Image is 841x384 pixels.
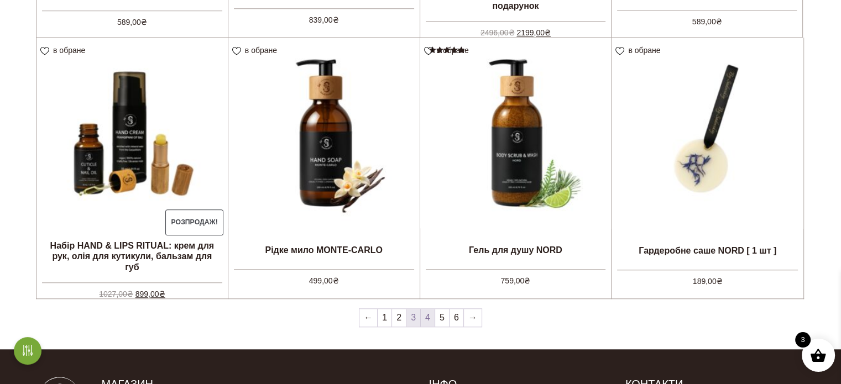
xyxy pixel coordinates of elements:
a: Гель для душу NORDОцінено в 5.00 з 5 759,00₴ [420,38,612,287]
bdi: 499,00 [309,276,339,285]
span: Розпродаж! [165,209,223,236]
span: ₴ [159,290,165,298]
span: ₴ [508,28,514,37]
a: в обране [232,46,281,55]
span: ₴ [716,17,722,26]
img: unfavourite.svg [424,47,433,55]
h2: Гель для душу NORD [420,236,612,264]
a: 5 [435,309,449,327]
span: ₴ [524,276,530,285]
bdi: 2199,00 [516,28,551,37]
a: 2 [392,309,406,327]
bdi: 759,00 [500,276,530,285]
a: Рідке мило MONTE-CARLO 499,00₴ [228,38,420,287]
span: в обране [53,46,85,55]
img: unfavourite.svg [40,47,49,55]
a: ← [359,309,377,327]
h2: Набір HAND & LIPS RITUAL: крем для рук, олія для кутикули, бальзам для губ [36,236,228,277]
a: 4 [421,309,435,327]
span: в обране [628,46,660,55]
bdi: 2496,00 [480,28,515,37]
bdi: 589,00 [117,18,147,27]
a: Гардеробне саше NORD [ 1 шт ] 189,00₴ [612,38,803,288]
img: unfavourite.svg [232,47,241,55]
bdi: 1027,00 [99,290,133,298]
span: ₴ [333,276,339,285]
span: ₴ [545,28,551,37]
a: 1 [378,309,391,327]
span: в обране [245,46,277,55]
bdi: 189,00 [693,277,723,286]
h2: Гардеробне саше NORD [ 1 шт ] [612,236,803,264]
bdi: 839,00 [309,15,339,24]
span: 3 [795,332,811,348]
a: в обране [40,46,89,55]
bdi: 899,00 [135,290,165,298]
a: 6 [450,309,463,327]
span: ₴ [127,290,133,298]
h2: Рідке мило MONTE-CARLO [228,236,420,264]
a: Розпродаж! Набір HAND & LIPS RITUAL: крем для рук, олія для кутикули, бальзам для губ [36,38,228,287]
span: ₴ [717,277,723,286]
span: ₴ [333,15,339,24]
span: ₴ [141,18,147,27]
img: unfavourite.svg [615,47,624,55]
span: в обране [437,46,469,55]
span: 3 [406,309,420,327]
bdi: 589,00 [692,17,722,26]
a: в обране [424,46,473,55]
a: в обране [615,46,664,55]
a: → [464,309,482,327]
